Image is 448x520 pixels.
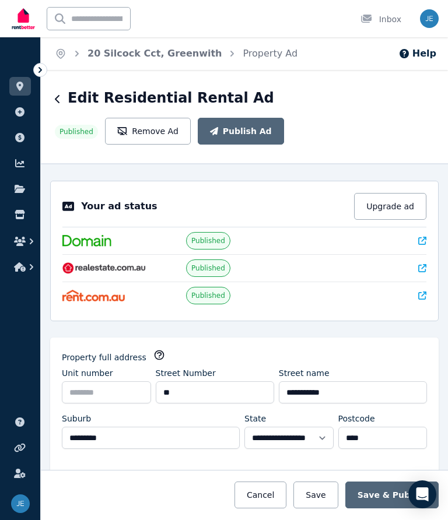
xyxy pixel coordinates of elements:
img: Rent.com.au [62,290,125,301]
span: Published [191,291,225,300]
div: Inbox [360,13,401,25]
div: Open Intercom Messenger [408,480,436,508]
button: Save [293,482,338,508]
label: Property full address [62,352,146,363]
label: Street name [279,367,330,379]
button: Help [398,47,436,61]
button: Remove Ad [105,118,191,145]
img: Joe Egyud [11,494,30,513]
label: Street Number [156,367,216,379]
img: Domain.com.au [62,235,111,247]
span: Published [60,127,93,136]
a: Property Ad [243,48,297,59]
button: Save & Publish [345,482,439,508]
a: 20 Silcock Cct, Greenwith [87,48,222,59]
label: State [244,413,266,424]
label: Postcode [338,413,375,424]
label: Suburb [62,413,91,424]
img: Joe Egyud [420,9,439,28]
h1: Edit Residential Rental Ad [68,89,274,107]
button: Cancel [235,482,286,508]
img: RealEstate.com.au [62,262,146,274]
button: Upgrade ad [354,193,426,220]
span: Published [191,236,225,245]
label: Unit number [62,367,113,379]
span: Published [191,263,225,273]
nav: Breadcrumb [41,37,311,70]
p: Your ad status [81,199,157,213]
img: RentBetter [9,4,37,33]
button: Publish Ad [198,118,284,145]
